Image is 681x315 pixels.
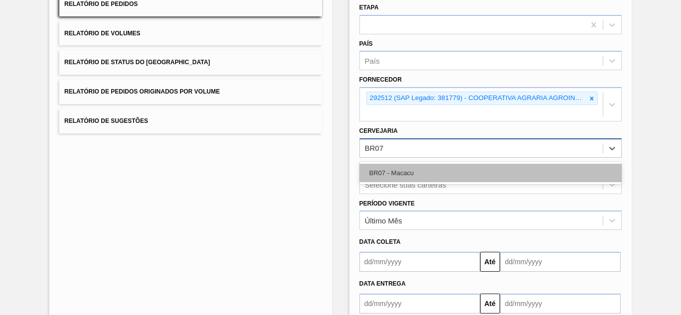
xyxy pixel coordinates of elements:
[480,294,500,314] button: Até
[359,40,373,47] label: País
[359,238,401,245] span: Data coleta
[359,127,398,134] label: Cervejaria
[59,109,322,133] button: Relatório de Sugestões
[64,117,148,124] span: Relatório de Sugestões
[367,92,586,105] div: 292512 (SAP Legado: 381779) - COOPERATIVA AGRARIA AGROINDUSTRIAL
[365,57,380,65] div: País
[480,252,500,272] button: Até
[359,200,415,207] label: Período Vigente
[359,4,379,11] label: Etapa
[359,252,480,272] input: dd/mm/yyyy
[64,59,210,66] span: Relatório de Status do [GEOGRAPHIC_DATA]
[359,164,622,182] div: BR07 - Macacu
[359,294,480,314] input: dd/mm/yyyy
[500,252,621,272] input: dd/mm/yyyy
[365,180,446,189] div: Selecione suas carteiras
[365,216,402,225] div: Último Mês
[64,0,138,7] span: Relatório de Pedidos
[59,21,322,46] button: Relatório de Volumes
[64,30,140,37] span: Relatório de Volumes
[359,76,402,83] label: Fornecedor
[59,50,322,75] button: Relatório de Status do [GEOGRAPHIC_DATA]
[500,294,621,314] input: dd/mm/yyyy
[59,80,322,104] button: Relatório de Pedidos Originados por Volume
[64,88,220,95] span: Relatório de Pedidos Originados por Volume
[359,280,406,287] span: Data entrega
